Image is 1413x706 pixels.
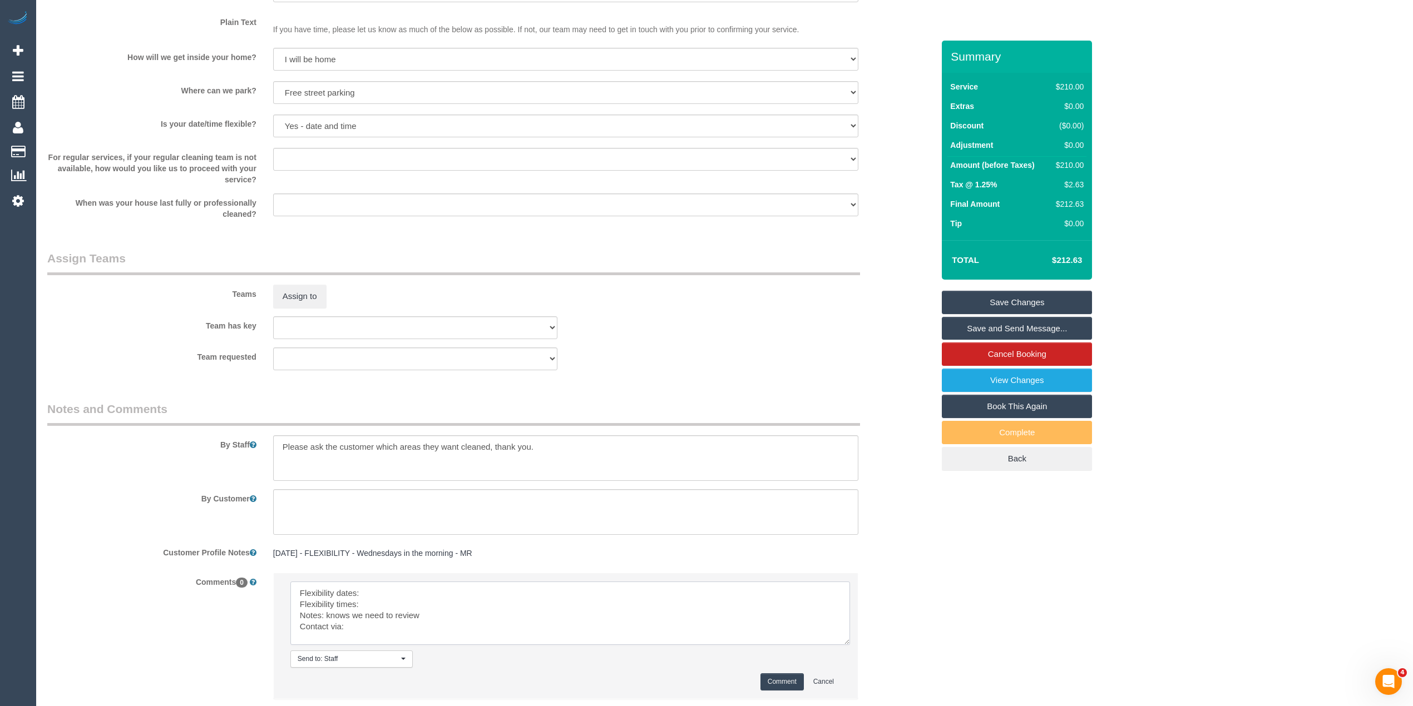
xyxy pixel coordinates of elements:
[298,654,398,664] span: Send to: Staff
[7,11,29,27] img: Automaid Logo
[39,13,265,28] label: Plain Text
[942,447,1092,470] a: Back
[950,101,974,112] label: Extras
[942,395,1092,418] a: Book This Again
[950,218,962,229] label: Tip
[1051,198,1084,210] div: $212.63
[39,81,265,96] label: Where can we park?
[760,673,804,690] button: Comment
[39,316,265,331] label: Team has key
[39,285,265,300] label: Teams
[1019,256,1082,265] h4: $212.63
[950,160,1034,171] label: Amount (before Taxes)
[942,342,1092,366] a: Cancel Booking
[273,285,327,308] button: Assign to
[273,13,858,35] p: If you have time, please let us know as much of the below as possible. If not, our team may need ...
[950,140,993,151] label: Adjustment
[1051,160,1084,171] div: $210.00
[950,120,984,131] label: Discount
[1375,668,1402,695] iframe: Intercom live chat
[1051,140,1084,151] div: $0.00
[273,548,858,559] pre: [DATE] - FLEXIBILITY - Wednesdays in the morning - MR
[39,193,265,220] label: When was your house last fully or professionally cleaned?
[290,650,413,668] button: Send to: Staff
[39,573,265,588] label: Comments
[950,179,997,190] label: Tax @ 1.25%
[39,435,265,450] label: By Staff
[950,81,978,92] label: Service
[952,255,979,265] strong: Total
[951,50,1086,63] h3: Summary
[47,401,860,426] legend: Notes and Comments
[1051,101,1084,112] div: $0.00
[1051,120,1084,131] div: ($0.00)
[39,347,265,362] label: Team requested
[1051,81,1084,92] div: $210.00
[1051,179,1084,190] div: $2.63
[942,369,1092,392] a: View Changes
[806,673,841,690] button: Cancel
[950,198,1000,210] label: Final Amount
[1051,218,1084,229] div: $0.00
[39,148,265,185] label: For regular services, if your regular cleaning team is not available, how would you like us to pr...
[39,48,265,63] label: How will we get inside your home?
[236,578,248,588] span: 0
[47,250,860,275] legend: Assign Teams
[39,115,265,130] label: Is your date/time flexible?
[1398,668,1407,677] span: 4
[39,543,265,558] label: Customer Profile Notes
[39,489,265,504] label: By Customer
[942,291,1092,314] a: Save Changes
[942,317,1092,340] a: Save and Send Message...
